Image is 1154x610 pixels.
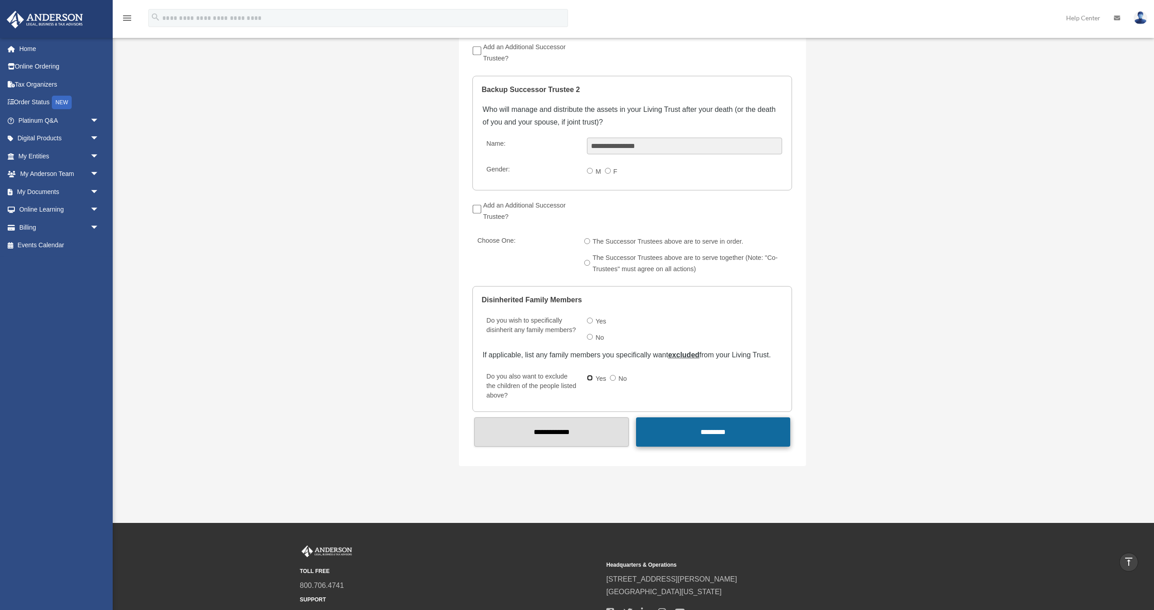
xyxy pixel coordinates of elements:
[90,165,108,184] span: arrow_drop_down
[593,331,608,345] label: No
[590,235,747,250] label: The Successor Trustees above are to serve in order.
[4,11,86,28] img: Anderson Advisors Platinum Portal
[481,199,584,224] label: Add an Additional Successor Trustee?
[593,372,610,386] label: Yes
[6,236,113,254] a: Events Calendar
[616,372,631,386] label: No
[6,165,113,183] a: My Anderson Teamarrow_drop_down
[90,218,108,237] span: arrow_drop_down
[6,58,113,76] a: Online Ordering
[6,147,113,165] a: My Entitiesarrow_drop_down
[6,129,113,148] a: Digital Productsarrow_drop_down
[300,545,354,557] img: Anderson Advisors Platinum Portal
[473,235,577,278] label: Choose One:
[122,13,133,23] i: menu
[6,218,113,236] a: Billingarrow_drop_down
[482,370,580,402] label: Do you also want to exclude the children of the people listed above?
[52,96,72,109] div: NEW
[606,588,722,596] a: [GEOGRAPHIC_DATA][US_STATE]
[300,567,600,576] small: TOLL FREE
[593,165,604,179] label: M
[90,183,108,201] span: arrow_drop_down
[300,595,600,605] small: SUPPORT
[1123,556,1134,567] i: vertical_align_top
[590,251,797,276] label: The Successor Trustees above are to serve together (Note: "Co-Trustees" must agree on all actions)
[6,40,113,58] a: Home
[481,76,783,103] legend: Backup Successor Trustee 2
[593,314,610,329] label: Yes
[6,201,113,219] a: Online Learningarrow_drop_down
[90,147,108,166] span: arrow_drop_down
[482,314,580,347] label: Do you wish to specifically disinherit any family members?
[90,129,108,148] span: arrow_drop_down
[90,201,108,219] span: arrow_drop_down
[1119,553,1138,572] a: vertical_align_top
[300,582,344,589] a: 800.706.4741
[122,16,133,23] a: menu
[6,75,113,93] a: Tax Organizers
[481,40,584,65] label: Add an Additional Successor Trustee?
[482,163,580,180] label: Gender:
[6,93,113,112] a: Order StatusNEW
[90,111,108,130] span: arrow_drop_down
[606,560,907,570] small: Headquarters & Operations
[6,183,113,201] a: My Documentsarrow_drop_down
[611,165,621,179] label: F
[668,351,699,359] u: excluded
[151,12,160,22] i: search
[6,111,113,129] a: Platinum Q&Aarrow_drop_down
[481,287,783,314] legend: Disinherited Family Members
[606,575,737,583] a: [STREET_ADDRESS][PERSON_NAME]
[1134,11,1147,24] img: User Pic
[482,138,580,155] label: Name:
[482,349,782,361] div: If applicable, list any family members you specifically want from your Living Trust.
